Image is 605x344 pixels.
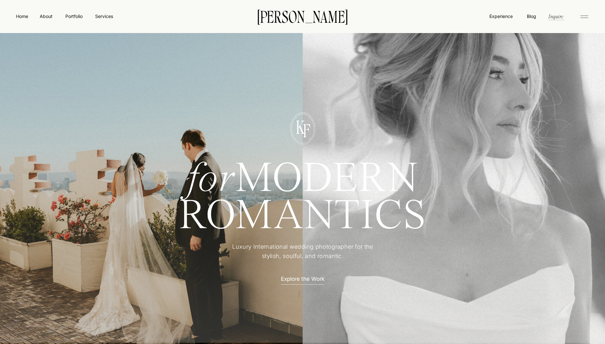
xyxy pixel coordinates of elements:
p: K [291,118,309,134]
a: Inquire [548,13,564,20]
h1: ROMANTICS [156,198,450,233]
a: Explore the Work [275,275,331,282]
a: Experience [489,13,513,20]
a: Blog [525,13,537,19]
p: Luxury International wedding photographer for the stylish, soulful, and romantic. [223,242,383,261]
a: About [39,13,53,19]
a: Portfolio [62,13,85,20]
h1: MODERN [156,161,450,192]
i: for [187,159,235,201]
a: Services [94,13,113,20]
a: [PERSON_NAME] [248,9,358,23]
a: Home [15,13,29,20]
p: F [298,122,315,138]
